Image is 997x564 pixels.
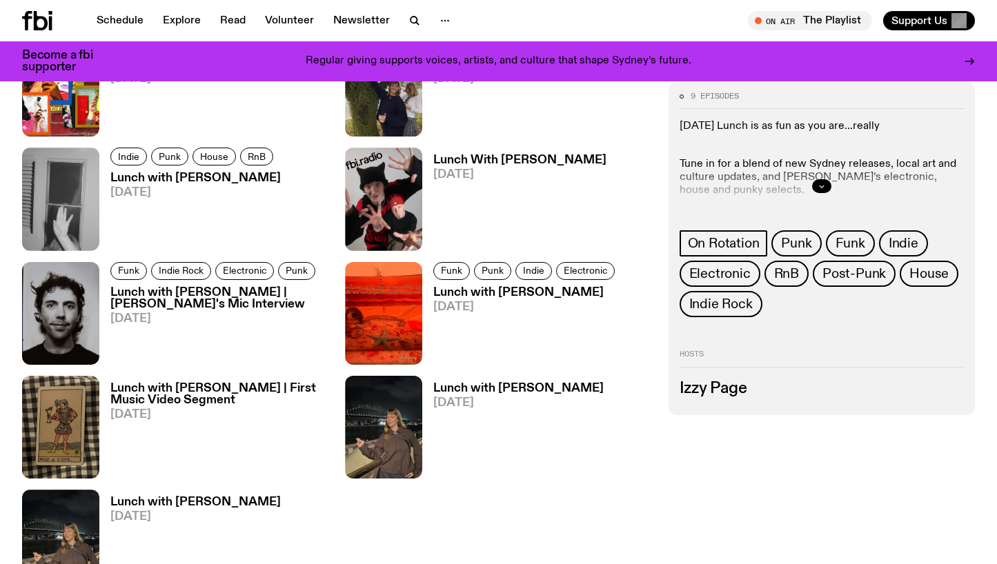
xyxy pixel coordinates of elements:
[680,231,768,257] a: On Rotation
[240,148,273,165] a: RnB
[159,265,204,276] span: Indie Rock
[523,265,544,276] span: Indie
[99,383,328,479] a: Lunch with [PERSON_NAME] | First Music Video Segment[DATE]
[422,154,606,250] a: Lunch With [PERSON_NAME][DATE]
[433,262,470,280] a: Funk
[110,262,147,280] a: Funk
[883,11,975,30] button: Support Us
[22,262,99,365] img: Black and white film photo booth photo of Mike who is looking directly into camera smiling. he is...
[879,231,928,257] a: Indie
[325,11,398,30] a: Newsletter
[748,11,872,30] button: On AirThe Playlist
[99,59,281,137] a: Lunch with [PERSON_NAME][DATE]
[433,154,606,166] h3: Lunch With [PERSON_NAME]
[564,265,607,276] span: Electronic
[688,236,760,252] span: On Rotation
[155,11,209,30] a: Explore
[826,231,875,257] a: Funk
[118,265,139,276] span: Funk
[680,145,964,198] p: Tune in for a blend of new Sydney releases, local art and culture updates, and [PERSON_NAME]’s el...
[689,267,751,282] span: Electronic
[151,262,211,280] a: Indie Rock
[433,397,604,409] span: [DATE]
[889,236,918,252] span: Indie
[891,14,947,27] span: Support Us
[110,313,328,325] span: [DATE]
[482,265,504,276] span: Punk
[433,169,606,181] span: [DATE]
[22,50,110,73] h3: Become a fbi supporter
[248,152,266,162] span: RnB
[159,152,181,162] span: Punk
[118,152,139,162] span: Indie
[110,383,328,406] h3: Lunch with [PERSON_NAME] | First Music Video Segment
[433,301,619,313] span: [DATE]
[151,148,188,165] a: Punk
[781,236,811,252] span: Punk
[286,265,308,276] span: Punk
[422,287,619,365] a: Lunch with [PERSON_NAME][DATE]
[110,287,328,310] h3: Lunch with [PERSON_NAME] | [PERSON_NAME]'s Mic Interview
[110,496,281,508] h3: Lunch with [PERSON_NAME]
[680,261,760,288] a: Electronic
[99,172,281,250] a: Lunch with [PERSON_NAME][DATE]
[215,262,274,280] a: Electronic
[680,292,762,318] a: Indie Rock
[691,92,739,100] span: 9 episodes
[689,297,753,312] span: Indie Rock
[110,148,147,165] a: Indie
[556,262,615,280] a: Electronic
[99,287,328,365] a: Lunch with [PERSON_NAME] | [PERSON_NAME]'s Mic Interview[DATE]
[110,409,328,421] span: [DATE]
[278,262,315,280] a: Punk
[88,11,152,30] a: Schedule
[110,187,281,199] span: [DATE]
[474,262,511,280] a: Punk
[422,59,639,137] a: Lunch with [PERSON_NAME][DATE]
[813,261,896,288] a: Post-Punk
[900,261,958,288] a: House
[433,287,619,299] h3: Lunch with [PERSON_NAME]
[680,121,964,134] p: [DATE] Lunch is as fun as you are...really
[110,511,281,523] span: [DATE]
[836,236,865,252] span: Funk
[257,11,322,30] a: Volunteer
[110,172,281,184] h3: Lunch with [PERSON_NAME]
[22,148,99,250] img: black and white photo of someone holding their hand to the air. you can see two windows in the ba...
[822,267,886,282] span: Post-Punk
[680,351,964,367] h2: Hosts
[212,11,254,30] a: Read
[345,376,422,479] img: Izzy Page stands above looking down at Opera Bar. She poses in front of the Harbour Bridge in the...
[680,381,964,396] h3: Izzy Page
[223,265,266,276] span: Electronic
[909,267,949,282] span: House
[433,383,604,394] h3: Lunch with [PERSON_NAME]
[306,55,691,68] p: Regular giving supports voices, artists, and culture that shape Sydney’s future.
[200,152,228,162] span: House
[422,383,604,479] a: Lunch with [PERSON_NAME][DATE]
[515,262,552,280] a: Indie
[774,267,799,282] span: RnB
[193,148,236,165] a: House
[441,265,462,276] span: Funk
[771,231,821,257] a: Punk
[764,261,809,288] a: RnB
